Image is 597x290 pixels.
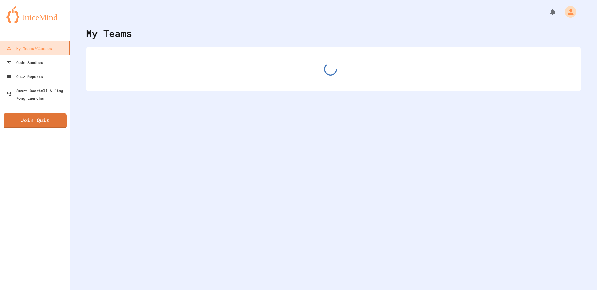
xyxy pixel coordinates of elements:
img: logo-orange.svg [6,6,64,23]
div: My Account [558,4,578,19]
div: My Notifications [537,6,558,17]
div: My Teams/Classes [6,45,52,52]
div: Code Sandbox [6,59,43,66]
div: Smart Doorbell & Ping Pong Launcher [6,87,68,102]
div: My Teams [86,26,132,40]
div: Quiz Reports [6,73,43,80]
a: Join Quiz [4,113,67,128]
